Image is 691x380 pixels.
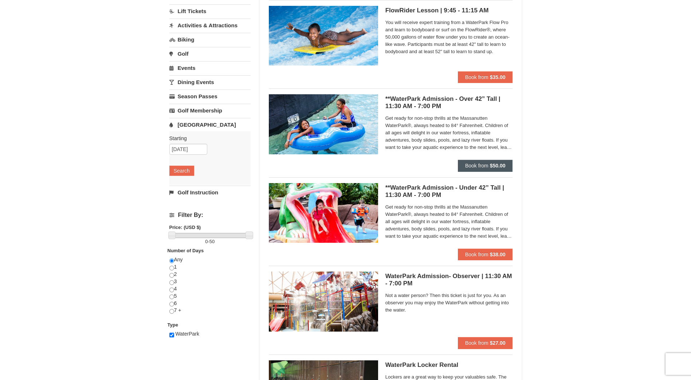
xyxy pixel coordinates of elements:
[168,248,204,253] strong: Number of Days
[269,183,378,243] img: 6619917-732-e1c471e4.jpg
[169,104,251,117] a: Golf Membership
[465,163,488,169] span: Book from
[385,7,513,14] h5: FlowRider Lesson | 9:45 - 11:15 AM
[269,272,378,331] img: 6619917-1522-bd7b88d9.jpg
[169,118,251,131] a: [GEOGRAPHIC_DATA]
[169,256,251,321] div: Any 1 2 3 4 5 6 7 +
[490,163,506,169] strong: $50.00
[490,340,506,346] strong: $27.00
[385,273,513,287] h5: WaterPark Admission- Observer | 11:30 AM - 7:00 PM
[385,203,513,240] span: Get ready for non-stop thrills at the Massanutten WaterPark®, always heated to 84° Fahrenheit. Ch...
[385,361,513,369] h5: WaterPark Locker Rental
[385,95,513,110] h5: **WaterPark Admission - Over 42” Tall | 11:30 AM - 7:00 PM
[269,94,378,154] img: 6619917-720-80b70c28.jpg
[168,322,178,328] strong: Type
[169,212,251,218] h4: Filter By:
[465,74,488,80] span: Book from
[385,115,513,151] span: Get ready for non-stop thrills at the Massanutten WaterPark®, always heated to 84° Fahrenheit. Ch...
[169,186,251,199] a: Golf Instruction
[169,61,251,75] a: Events
[385,19,513,55] span: You will receive expert training from a WaterPark Flow Pro and learn to bodyboard or surf on the ...
[465,252,488,257] span: Book from
[169,135,245,142] label: Starting
[169,90,251,103] a: Season Passes
[385,292,513,314] span: Not a water person? Then this ticket is just for you. As an observer you may enjoy the WaterPark ...
[169,238,251,245] label: -
[458,160,513,171] button: Book from $50.00
[169,166,194,176] button: Search
[209,239,215,244] span: 50
[169,47,251,60] a: Golf
[169,75,251,89] a: Dining Events
[490,252,506,257] strong: $38.00
[175,331,199,337] span: WaterPark
[458,71,513,83] button: Book from $35.00
[385,184,513,199] h5: **WaterPark Admission - Under 42” Tall | 11:30 AM - 7:00 PM
[205,239,208,244] span: 0
[169,225,201,230] strong: Price: (USD $)
[490,74,506,80] strong: $35.00
[465,340,488,346] span: Book from
[458,249,513,260] button: Book from $38.00
[169,19,251,32] a: Activities & Attractions
[269,6,378,66] img: 6619917-216-363963c7.jpg
[458,337,513,349] button: Book from $27.00
[169,33,251,46] a: Biking
[169,4,251,18] a: Lift Tickets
